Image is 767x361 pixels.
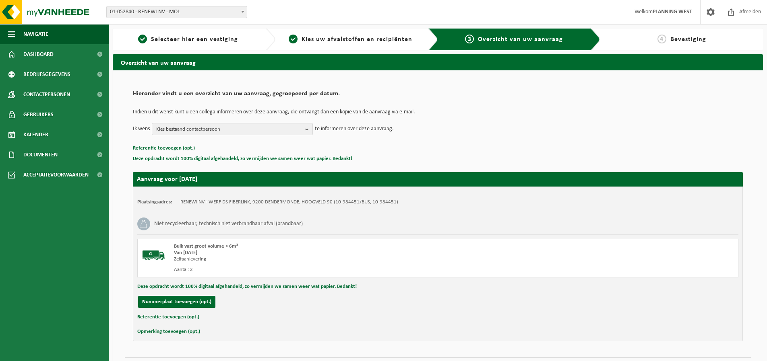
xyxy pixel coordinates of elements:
[137,312,199,322] button: Referentie toevoegen (opt.)
[156,123,302,135] span: Kies bestaand contactpersoon
[174,244,238,249] span: Bulk vast groot volume > 6m³
[23,24,48,44] span: Navigatie
[174,256,470,263] div: Zelfaanlevering
[23,64,70,84] span: Bedrijfsgegevens
[174,267,470,273] div: Aantal: 2
[138,296,215,308] button: Nummerplaat toevoegen (opt.)
[117,35,259,44] a: 1Selecteer hier een vestiging
[653,9,692,15] strong: PLANNING WEST
[670,36,706,43] span: Bevestiging
[302,36,412,43] span: Kies uw afvalstoffen en recipiënten
[478,36,563,43] span: Overzicht van uw aanvraag
[180,199,398,205] td: RENEWI NV - WERF DS FIBERLINK, 9200 DENDERMONDE, HOOGVELD 90 (10-984451/BUS, 10-984451)
[133,109,743,115] p: Indien u dit wenst kunt u een collega informeren over deze aanvraag, die ontvangt dan een kopie v...
[133,143,195,154] button: Referentie toevoegen (opt.)
[279,35,422,44] a: 2Kies uw afvalstoffen en recipiënten
[23,44,54,64] span: Dashboard
[23,125,48,145] span: Kalender
[137,281,357,292] button: Deze opdracht wordt 100% digitaal afgehandeld, zo vermijden we samen weer wat papier. Bedankt!
[154,217,303,230] h3: Niet recycleerbaar, technisch niet verbrandbaar afval (brandbaar)
[137,176,197,183] strong: Aanvraag voor [DATE]
[107,6,247,18] span: 01-052840 - RENEWI NV - MOL
[315,123,394,135] p: te informeren over deze aanvraag.
[152,123,313,135] button: Kies bestaand contactpersoon
[113,54,763,70] h2: Overzicht van uw aanvraag
[465,35,474,43] span: 3
[151,36,238,43] span: Selecteer hier een vestiging
[23,165,89,185] span: Acceptatievoorwaarden
[23,105,54,125] span: Gebruikers
[23,84,70,105] span: Contactpersonen
[137,326,200,337] button: Opmerking toevoegen (opt.)
[133,154,352,164] button: Deze opdracht wordt 100% digitaal afgehandeld, zo vermijden we samen weer wat papier. Bedankt!
[133,123,150,135] p: Ik wens
[23,145,58,165] span: Documenten
[142,243,166,267] img: BL-SO-LV.png
[106,6,247,18] span: 01-052840 - RENEWI NV - MOL
[133,90,743,101] h2: Hieronder vindt u een overzicht van uw aanvraag, gegroepeerd per datum.
[138,35,147,43] span: 1
[657,35,666,43] span: 4
[174,250,197,255] strong: Van [DATE]
[289,35,298,43] span: 2
[137,199,172,205] strong: Plaatsingsadres:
